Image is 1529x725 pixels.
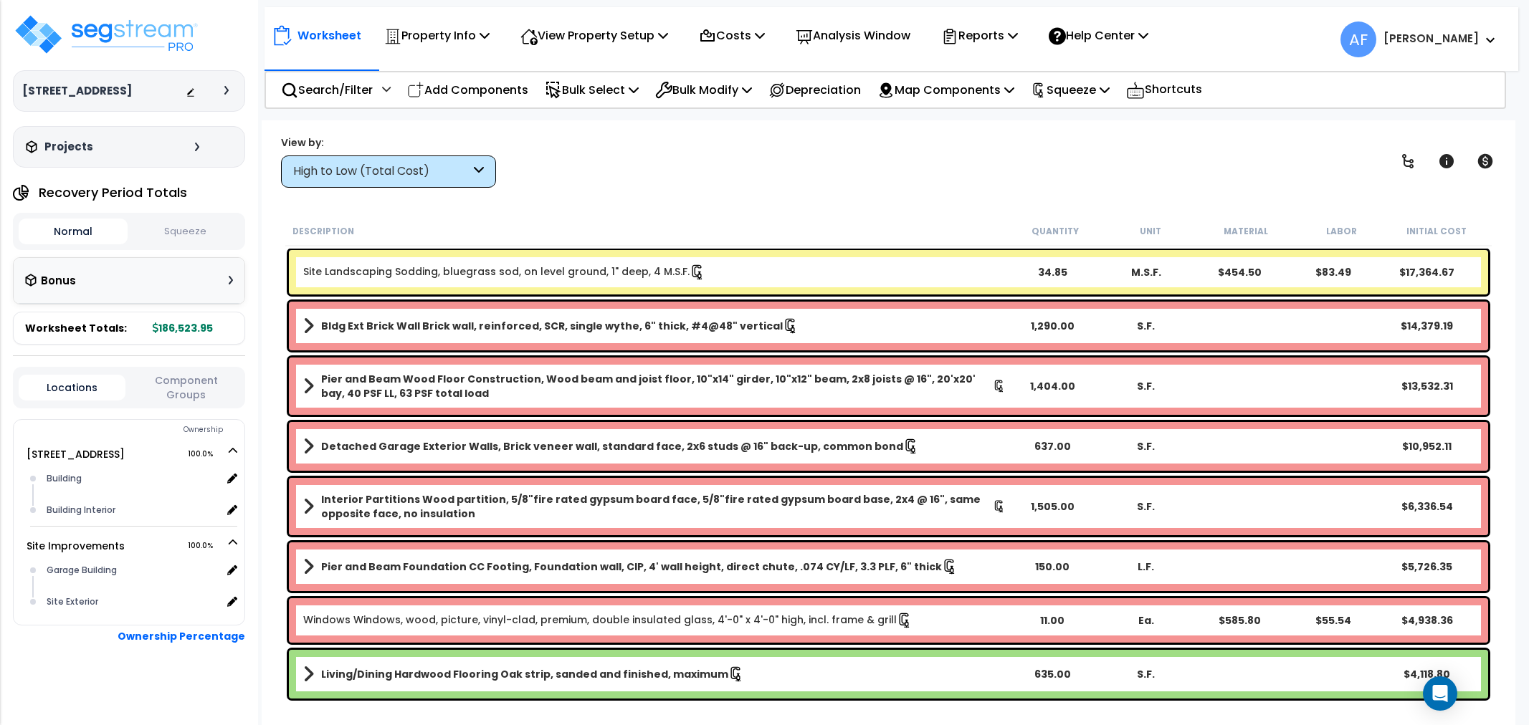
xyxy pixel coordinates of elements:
div: $14,379.19 [1380,319,1474,333]
a: Assembly Title [303,664,1006,684]
small: Description [292,226,354,237]
a: Assembly Title [303,372,1006,400]
a: Assembly Title [303,436,1006,456]
span: Worksheet Totals: [25,321,127,335]
small: Material [1224,226,1268,237]
div: $83.49 [1287,265,1381,279]
p: Analysis Window [796,26,910,45]
div: S.F. [1099,439,1193,453]
div: Add Components [399,73,536,107]
h3: Bonus [41,275,76,287]
span: 100.0% [188,446,226,463]
b: Interior Partitions Wood partition, 5/8"fire rated gypsum board face, 5/8"fire rated gypsum board... [321,492,993,521]
div: Building [43,470,222,487]
small: Initial Cost [1406,226,1467,237]
p: Help Center [1049,26,1148,45]
div: Building Interior [43,501,222,519]
button: Squeeze [131,219,240,244]
div: S.F. [1099,667,1193,681]
div: Ownership [42,421,244,438]
div: Garage Building [43,562,222,579]
a: Individual Item [303,613,913,628]
div: 1,404.00 [1006,379,1100,393]
p: Reports [941,26,1018,45]
div: $454.50 [1193,265,1287,279]
a: Assembly Title [303,492,1006,521]
div: $10,952.11 [1380,439,1474,453]
div: View by: [281,135,496,150]
small: Unit [1140,226,1161,237]
div: 637.00 [1006,439,1100,453]
small: Quantity [1032,226,1079,237]
div: S.F. [1099,379,1193,393]
img: logo_pro_r.png [13,13,199,56]
div: $585.80 [1193,613,1287,628]
div: Open Intercom Messenger [1423,676,1457,711]
div: 635.00 [1006,667,1100,681]
div: High to Low (Total Cost) [293,163,470,180]
p: Map Components [877,80,1014,100]
div: S.F. [1099,319,1193,333]
h3: Projects [44,140,93,154]
b: Detached Garage Exterior Walls, Brick veneer wall, standard face, 2x6 studs @ 16" back-up, common... [321,439,903,453]
b: Ownership Percentage [118,629,245,643]
small: Labor [1326,226,1357,237]
p: Search/Filter [281,80,373,100]
p: Squeeze [1031,80,1110,100]
div: 34.85 [1006,265,1100,279]
p: Bulk Select [545,80,639,100]
div: $5,726.35 [1380,560,1474,574]
p: View Property Setup [520,26,668,45]
h3: [STREET_ADDRESS] [22,84,132,98]
div: $4,118.80 [1380,667,1474,681]
div: $17,364.67 [1380,265,1474,279]
p: Add Components [407,80,528,100]
b: 186,523.95 [153,321,213,335]
b: Pier and Beam Wood Floor Construction, Wood beam and joist floor, 10"x14" girder, 10"x12" beam, 2... [321,372,993,400]
p: Worksheet [297,26,361,45]
div: 1,505.00 [1006,499,1100,514]
a: Individual Item [303,264,705,280]
b: [PERSON_NAME] [1383,31,1479,46]
a: Assembly Title [303,557,1006,577]
p: Depreciation [768,80,861,100]
b: Living/Dining Hardwood Flooring Oak strip, sanded and finished, maximum [321,667,728,681]
b: Bldg Ext Brick Wall Brick wall, reinforced, SCR, single wythe, 6" thick, #4@48" vertical [321,319,783,333]
span: AF [1340,21,1376,57]
p: Costs [699,26,765,45]
div: 150.00 [1006,560,1100,574]
b: Pier and Beam Foundation CC Footing, Foundation wall, CIP, 4' wall height, direct chute, .074 CY/... [321,560,942,574]
button: Locations [19,375,125,400]
a: [STREET_ADDRESS] 100.0% [27,447,125,461]
div: 1,290.00 [1006,319,1100,333]
a: Assembly Title [303,316,1006,336]
span: 100.0% [188,537,226,554]
button: Component Groups [133,373,239,403]
p: Bulk Modify [655,80,752,100]
div: 11.00 [1006,613,1100,628]
button: Normal [19,219,128,244]
p: Shortcuts [1126,80,1202,100]
div: Ea. [1099,613,1193,628]
div: $13,532.31 [1380,379,1474,393]
div: Depreciation [761,73,869,107]
div: $55.54 [1287,613,1381,628]
a: Site Improvements 100.0% [27,539,125,553]
div: $4,938.36 [1380,613,1474,628]
div: S.F. [1099,499,1193,514]
h4: Recovery Period Totals [39,186,187,200]
div: $6,336.54 [1380,499,1474,514]
div: Site Exterior [43,593,222,610]
div: Shortcuts [1118,72,1210,107]
div: M.S.F. [1099,265,1193,279]
div: L.F. [1099,560,1193,574]
p: Property Info [384,26,490,45]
